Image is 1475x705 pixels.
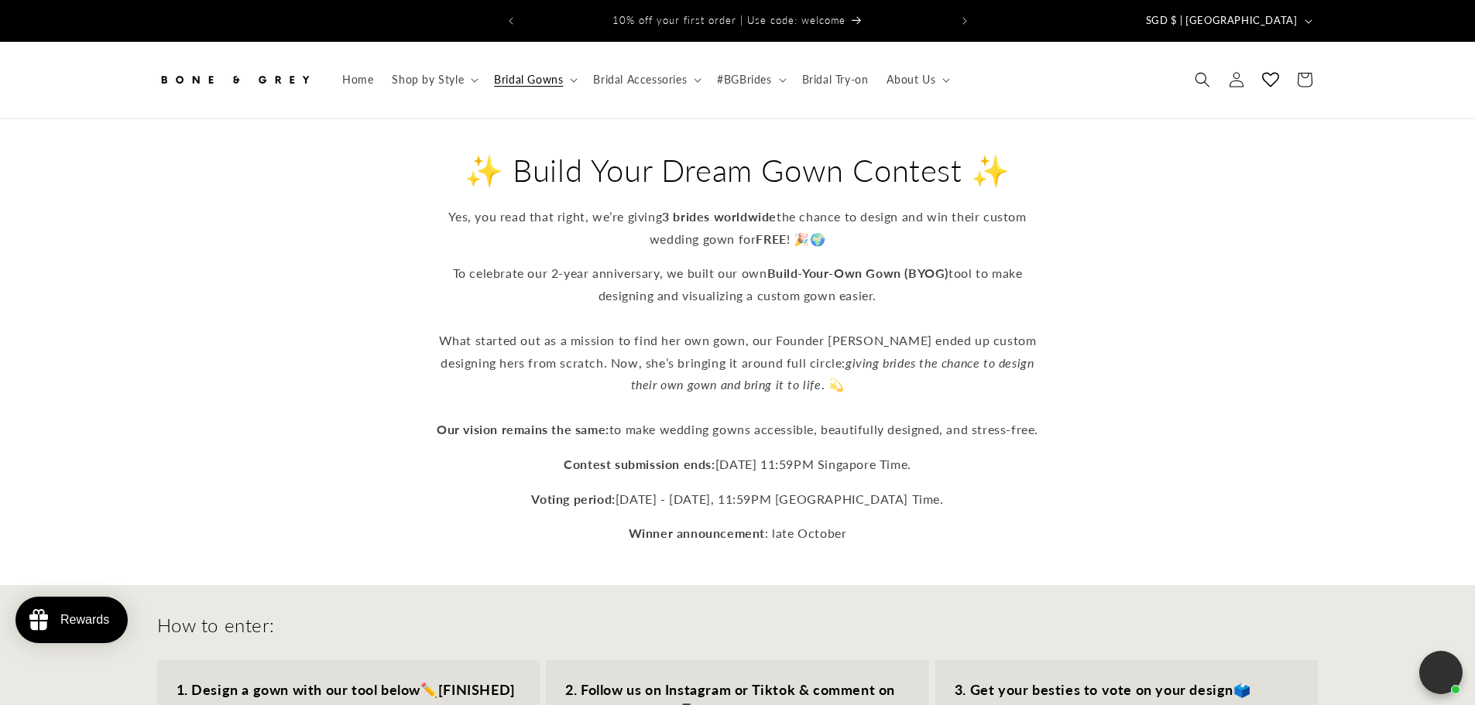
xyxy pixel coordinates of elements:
[955,681,1233,698] strong: 3. Get your besties to vote on your design
[708,63,792,96] summary: #BGBrides
[177,679,521,700] h3: ✏️
[717,73,771,87] span: #BGBrides
[436,453,1040,476] p: [DATE] 11:59PM Singapore Time.
[564,457,715,471] strong: Contest submission ends:
[333,63,382,96] a: Home
[157,613,275,637] h2: How to enter:
[767,265,949,280] strong: Build-Your-Own Gown (BYOG)
[151,57,317,103] a: Bone and Grey Bridal
[60,613,109,627] div: Rewards
[157,63,312,97] img: Bone and Grey Bridal
[793,63,878,96] a: Bridal Try-on
[485,63,584,96] summary: Bridal Gowns
[714,209,777,224] strong: worldwide
[494,73,563,87] span: Bridal Gowns
[1419,651,1463,694] button: Open chatbox
[955,679,1299,700] h3: 🗳️
[802,73,869,87] span: Bridal Try-on
[1185,63,1219,97] summary: Search
[631,355,1034,392] em: giving brides the chance to design their own gown and bring it to life
[593,73,687,87] span: Bridal Accessories
[756,231,786,246] strong: FREE
[392,73,464,87] span: Shop by Style
[948,6,982,36] button: Next announcement
[438,681,516,698] strong: [FINISHED]
[342,73,373,87] span: Home
[436,262,1040,440] p: To celebrate our 2-year anniversary, we built our own tool to make designing and visualizing a cu...
[531,491,615,506] strong: Voting period:
[177,681,421,698] strong: 1. Design a gown with our tool below
[629,525,765,540] strong: Winner announcement
[877,63,956,96] summary: About Us
[612,14,846,26] span: 10% off your first order | Use code: welcome
[436,522,1040,545] p: : late October
[436,206,1040,251] p: Yes, you read that right, we’re giving the chance to design and win their custom wedding gown for...
[1146,13,1298,29] span: SGD $ | [GEOGRAPHIC_DATA]
[887,73,935,87] span: About Us
[436,150,1040,190] h2: ✨ Build Your Dream Gown Contest ✨
[382,63,485,96] summary: Shop by Style
[1137,6,1319,36] button: SGD $ | [GEOGRAPHIC_DATA]
[494,6,528,36] button: Previous announcement
[437,422,609,436] strong: Our vision remains the same:
[436,488,1040,511] p: [DATE] - [DATE], 11:59PM [GEOGRAPHIC_DATA] Time.
[584,63,708,96] summary: Bridal Accessories
[662,209,710,224] strong: 3 brides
